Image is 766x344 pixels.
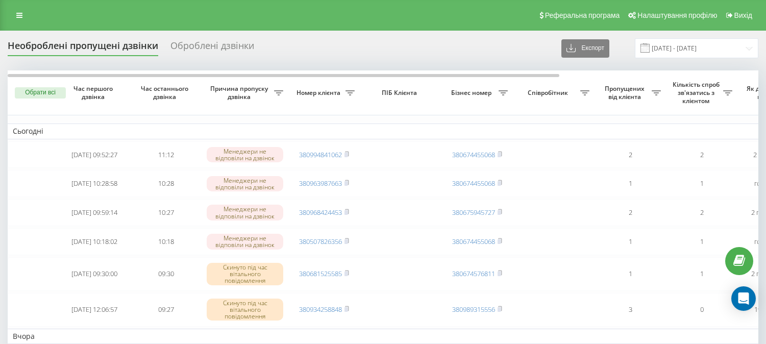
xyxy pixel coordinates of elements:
[299,150,342,159] a: 380994841062
[671,81,723,105] span: Кількість спроб зв'язатись з клієнтом
[452,150,495,159] a: 380674455068
[447,89,499,97] span: Бізнес номер
[452,237,495,246] a: 380674455068
[452,269,495,278] a: 380674576811
[299,305,342,314] a: 380934258848
[734,11,752,19] span: Вихід
[561,39,609,58] button: Експорт
[207,176,283,191] div: Менеджери не відповіли на дзвінок
[59,228,130,255] td: [DATE] 10:18:02
[518,89,580,97] span: Співробітник
[637,11,717,19] span: Налаштування профілю
[299,237,342,246] a: 380507826356
[545,11,620,19] span: Реферальна програма
[666,228,737,255] td: 1
[130,199,202,226] td: 10:27
[595,293,666,327] td: 3
[207,147,283,162] div: Менеджери не відповіли на дзвінок
[452,208,495,217] a: 380675945727
[59,293,130,327] td: [DATE] 12:06:57
[59,257,130,291] td: [DATE] 09:30:00
[595,141,666,168] td: 2
[666,293,737,327] td: 0
[207,205,283,220] div: Менеджери не відповіли на дзвінок
[595,257,666,291] td: 1
[368,89,433,97] span: ПІБ Клієнта
[207,85,274,101] span: Причина пропуску дзвінка
[452,305,495,314] a: 380989315556
[299,269,342,278] a: 380681525585
[59,199,130,226] td: [DATE] 09:59:14
[8,40,158,56] div: Необроблені пропущені дзвінки
[130,170,202,197] td: 10:28
[595,228,666,255] td: 1
[130,293,202,327] td: 09:27
[207,234,283,249] div: Менеджери не відповіли на дзвінок
[299,208,342,217] a: 380968424453
[666,257,737,291] td: 1
[207,299,283,321] div: Скинуто під час вітального повідомлення
[59,170,130,197] td: [DATE] 10:28:58
[67,85,122,101] span: Час першого дзвінка
[299,179,342,188] a: 380963987663
[595,199,666,226] td: 2
[59,141,130,168] td: [DATE] 09:52:27
[666,170,737,197] td: 1
[15,87,66,99] button: Обрати всі
[595,170,666,197] td: 1
[130,257,202,291] td: 09:30
[170,40,254,56] div: Оброблені дзвінки
[600,85,652,101] span: Пропущених від клієнта
[666,141,737,168] td: 2
[207,263,283,285] div: Скинуто під час вітального повідомлення
[130,228,202,255] td: 10:18
[666,199,737,226] td: 2
[293,89,345,97] span: Номер клієнта
[138,85,193,101] span: Час останнього дзвінка
[130,141,202,168] td: 11:12
[452,179,495,188] a: 380674455068
[731,286,756,311] div: Open Intercom Messenger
